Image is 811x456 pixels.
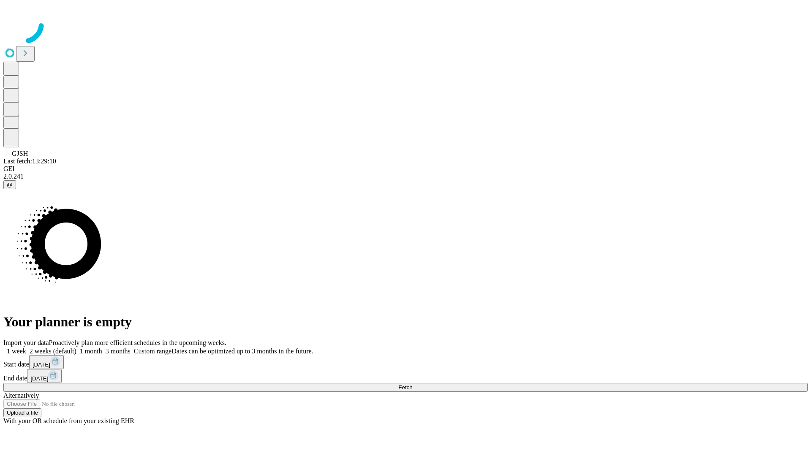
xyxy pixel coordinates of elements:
[3,180,16,189] button: @
[7,182,13,188] span: @
[27,369,62,383] button: [DATE]
[33,361,50,368] span: [DATE]
[7,347,26,355] span: 1 week
[3,173,808,180] div: 2.0.241
[12,150,28,157] span: GJSH
[3,339,49,346] span: Import your data
[29,355,64,369] button: [DATE]
[3,314,808,330] h1: Your planner is empty
[49,339,226,346] span: Proactively plan more efficient schedules in the upcoming weeks.
[3,383,808,392] button: Fetch
[3,369,808,383] div: End date
[134,347,171,355] span: Custom range
[3,165,808,173] div: GEI
[30,347,76,355] span: 2 weeks (default)
[106,347,131,355] span: 3 months
[30,375,48,382] span: [DATE]
[3,408,41,417] button: Upload a file
[80,347,102,355] span: 1 month
[3,392,39,399] span: Alternatively
[171,347,313,355] span: Dates can be optimized up to 3 months in the future.
[3,355,808,369] div: Start date
[3,417,134,424] span: With your OR schedule from your existing EHR
[3,157,56,165] span: Last fetch: 13:29:10
[398,384,412,391] span: Fetch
